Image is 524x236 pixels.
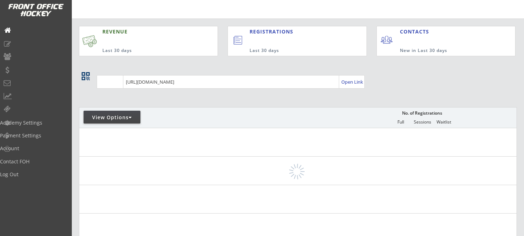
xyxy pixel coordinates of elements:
div: Open Link [341,79,364,85]
a: Open Link [341,77,364,87]
div: No. of Registrations [400,111,444,116]
div: New in Last 30 days [400,48,482,54]
div: CONTACTS [400,28,432,35]
div: Waitlist [433,120,454,125]
div: Full [390,120,411,125]
div: Last 30 days [250,48,337,54]
div: Last 30 days [102,48,185,54]
div: REGISTRATIONS [250,28,334,35]
div: Sessions [412,120,433,125]
button: qr_code [80,71,91,82]
div: REVENUE [102,28,185,35]
div: View Options [84,114,140,121]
